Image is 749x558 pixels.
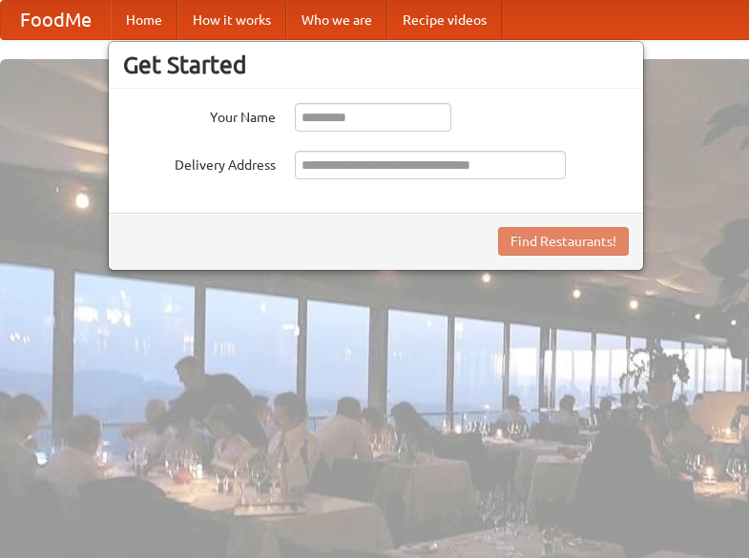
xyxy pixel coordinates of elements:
[498,227,629,256] button: Find Restaurants!
[177,1,286,39] a: How it works
[1,1,111,39] a: FoodMe
[123,51,629,79] h3: Get Started
[387,1,502,39] a: Recipe videos
[123,103,276,127] label: Your Name
[286,1,387,39] a: Who we are
[123,151,276,175] label: Delivery Address
[111,1,177,39] a: Home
